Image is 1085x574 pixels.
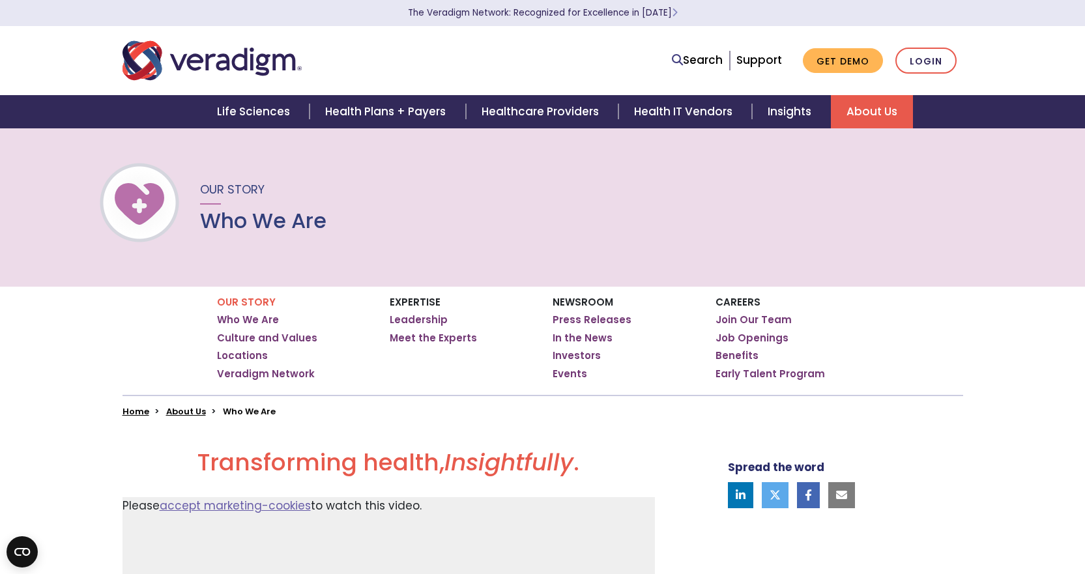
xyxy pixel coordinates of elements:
a: Leadership [390,313,448,326]
a: Get Demo [803,48,883,74]
a: Join Our Team [716,313,792,326]
img: Veradigm logo [123,39,302,82]
a: Events [553,367,587,380]
a: About Us [166,405,206,418]
h2: Transforming health, . [123,448,655,487]
a: Meet the Experts [390,332,477,345]
a: Healthcare Providers [466,95,618,128]
a: Login [895,48,957,74]
a: Investors [553,349,601,362]
strong: Spread the word [728,459,824,475]
span: Learn More [672,7,678,19]
a: Benefits [716,349,759,362]
a: Health Plans + Payers [310,95,465,128]
a: Press Releases [553,313,631,326]
a: Support [736,52,782,68]
button: Open CMP widget [7,536,38,567]
span: Our Story [200,181,265,197]
a: Home [123,405,149,418]
a: Job Openings [716,332,788,345]
a: Early Talent Program [716,367,825,380]
a: Culture and Values [217,332,317,345]
a: Locations [217,349,268,362]
a: The Veradigm Network: Recognized for Excellence in [DATE]Learn More [408,7,678,19]
a: Health IT Vendors [618,95,752,128]
a: Search [672,51,723,69]
a: Who We Are [217,313,279,326]
a: Veradigm Network [217,367,315,380]
span: Please to watch this video. [123,498,422,513]
a: accept marketing-cookies [160,498,311,513]
em: Insightfully [444,446,573,479]
a: About Us [831,95,913,128]
a: In the News [553,332,613,345]
a: Insights [752,95,831,128]
h1: Who We Are [200,208,326,233]
a: Life Sciences [201,95,310,128]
